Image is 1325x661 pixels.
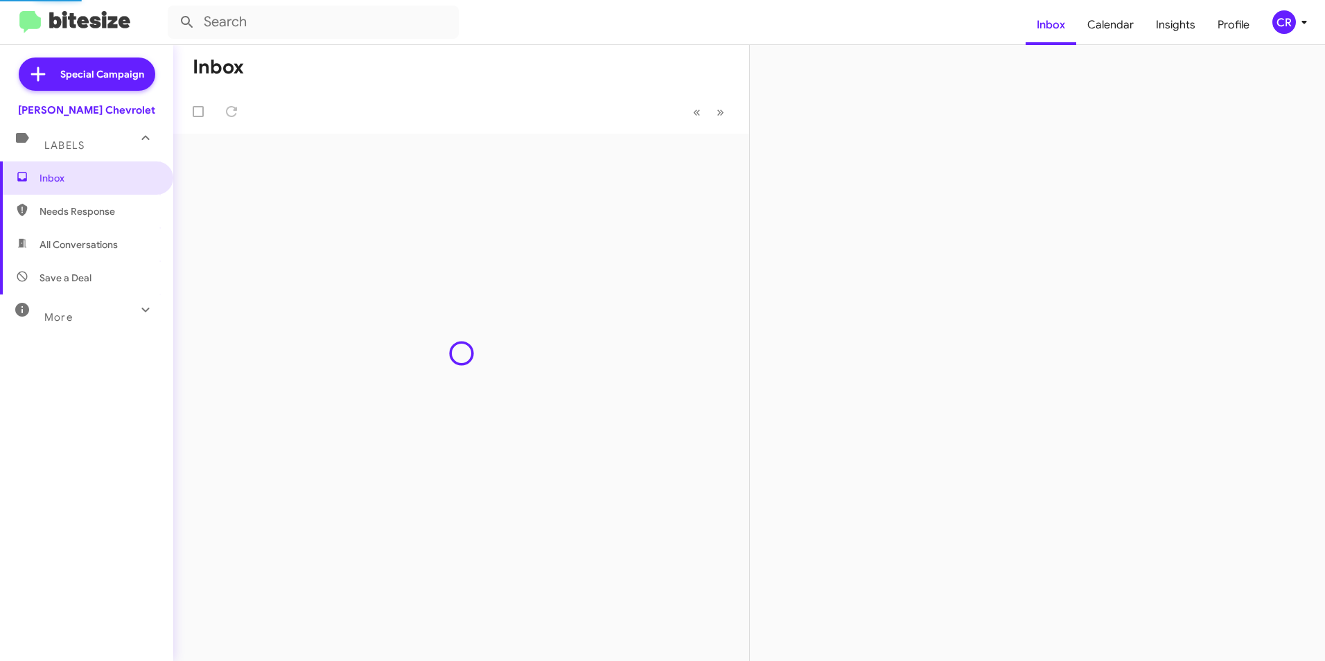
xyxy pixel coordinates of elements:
a: Calendar [1076,5,1145,45]
span: All Conversations [40,238,118,252]
span: Save a Deal [40,271,91,285]
span: More [44,311,73,324]
span: « [693,103,701,121]
span: » [717,103,724,121]
span: Special Campaign [60,67,144,81]
button: Previous [685,98,709,126]
span: Inbox [40,171,157,185]
a: Profile [1206,5,1261,45]
h1: Inbox [193,56,244,78]
div: [PERSON_NAME] Chevrolet [18,103,155,117]
nav: Page navigation example [685,98,732,126]
a: Inbox [1026,5,1076,45]
a: Insights [1145,5,1206,45]
a: Special Campaign [19,58,155,91]
span: Needs Response [40,204,157,218]
button: CR [1261,10,1310,34]
button: Next [708,98,732,126]
span: Labels [44,139,85,152]
input: Search [168,6,459,39]
div: CR [1272,10,1296,34]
